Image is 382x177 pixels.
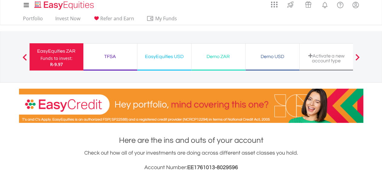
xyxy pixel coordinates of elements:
[53,15,83,25] a: Invest Now
[141,52,188,61] div: EasyEquities USD
[19,89,363,123] img: EasyCredit Promotion Banner
[271,1,278,8] img: grid-menu-icon.svg
[100,15,134,22] span: Refer and Earn
[87,52,133,61] div: TFSA
[50,61,63,67] span: R-9.97
[21,15,45,25] a: Portfolio
[249,52,296,61] div: Demo USD
[33,0,96,10] img: EasyEquities_Logo.png
[33,47,80,55] div: EasyEquities ZAR
[303,53,350,63] div: Activate a new account type
[187,165,238,170] span: EE1761013-8029596
[146,15,186,22] span: My Funds
[90,15,136,25] a: Refer and Earn
[40,55,72,61] div: Funds to invest:
[19,135,363,146] h1: Here are the ins and outs of your account
[195,52,242,61] div: Demo ZAR
[19,163,363,172] h3: Account Number:
[19,149,363,172] div: Check out how all of your investments are doing across different asset classes you hold.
